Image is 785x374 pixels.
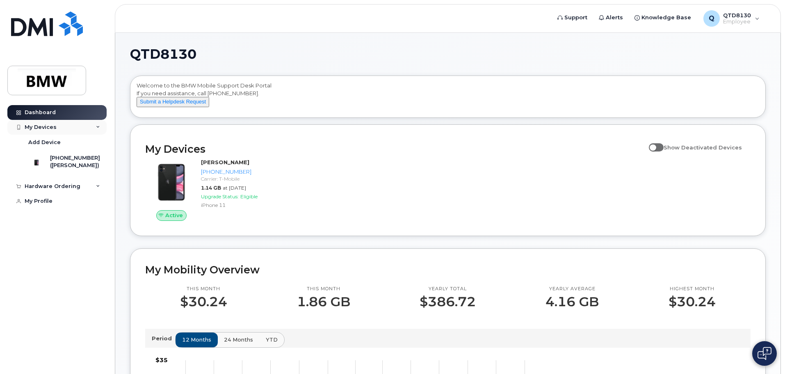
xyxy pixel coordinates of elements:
[297,286,350,292] p: This month
[669,286,716,292] p: Highest month
[224,336,253,344] span: 24 months
[545,294,599,309] p: 4.16 GB
[201,185,221,191] span: 1.14 GB
[137,98,209,105] a: Submit a Helpdesk Request
[155,356,168,364] tspan: $35
[664,144,742,151] span: Show Deactivated Devices
[152,163,191,202] img: iPhone_11.jpg
[420,294,476,309] p: $386.72
[297,294,350,309] p: 1.86 GB
[165,211,183,219] span: Active
[180,286,227,292] p: This month
[201,159,249,165] strong: [PERSON_NAME]
[145,158,289,221] a: Active[PERSON_NAME][PHONE_NUMBER]Carrier: T-Mobile1.14 GBat [DATE]Upgrade Status:EligibleiPhone 11
[545,286,599,292] p: Yearly average
[201,193,239,200] span: Upgrade Status:
[201,168,286,176] div: [PHONE_NUMBER]
[266,336,278,344] span: YTD
[669,294,716,309] p: $30.24
[130,48,196,60] span: QTD8130
[223,185,246,191] span: at [DATE]
[145,143,645,155] h2: My Devices
[201,202,286,209] div: iPhone 11
[649,140,655,146] input: Show Deactivated Devices
[180,294,227,309] p: $30.24
[137,97,209,107] button: Submit a Helpdesk Request
[201,175,286,182] div: Carrier: T-Mobile
[137,82,759,115] div: Welcome to the BMW Mobile Support Desk Portal If you need assistance, call [PHONE_NUMBER].
[240,193,258,200] span: Eligible
[420,286,476,292] p: Yearly total
[145,264,751,276] h2: My Mobility Overview
[758,347,771,360] img: Open chat
[152,335,175,342] p: Period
